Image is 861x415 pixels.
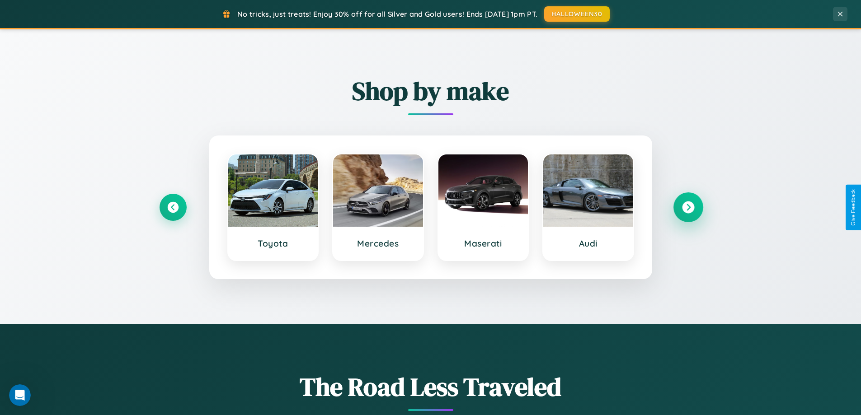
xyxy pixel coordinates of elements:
span: No tricks, just treats! Enjoy 30% off for all Silver and Gold users! Ends [DATE] 1pm PT. [237,9,537,19]
iframe: Intercom live chat [9,384,31,406]
h3: Audi [552,238,624,249]
div: Give Feedback [850,189,856,226]
h3: Toyota [237,238,309,249]
button: HALLOWEEN30 [544,6,610,22]
h3: Mercedes [342,238,414,249]
h1: The Road Less Traveled [160,369,702,404]
h3: Maserati [447,238,519,249]
h2: Shop by make [160,74,702,108]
